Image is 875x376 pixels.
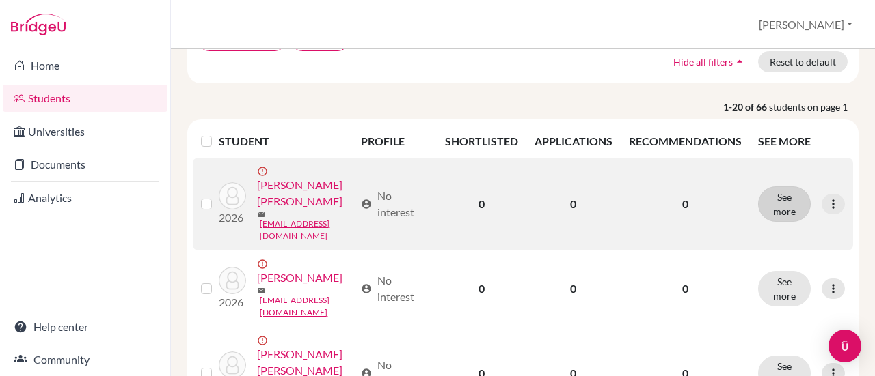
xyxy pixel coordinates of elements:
[257,166,271,177] span: error_outline
[829,330,861,362] div: Open Intercom Messenger
[3,52,167,79] a: Home
[11,14,66,35] img: Bridge-U
[526,125,621,158] th: APPLICATIONS
[629,280,742,297] p: 0
[673,56,733,68] span: Hide all filters
[3,346,167,373] a: Community
[437,158,526,250] td: 0
[750,125,853,158] th: SEE MORE
[769,100,859,114] span: students on page 1
[437,250,526,327] td: 0
[662,51,758,72] button: Hide all filtersarrow_drop_up
[353,125,437,158] th: PROFILE
[257,259,271,270] span: error_outline
[219,125,352,158] th: STUDENT
[621,125,750,158] th: RECOMMENDATIONS
[257,335,271,346] span: error_outline
[361,272,429,305] div: No interest
[361,199,372,209] span: account_circle
[361,283,372,294] span: account_circle
[723,100,769,114] strong: 1-20 of 66
[758,186,811,222] button: See more
[3,313,167,341] a: Help center
[361,188,429,220] div: No interest
[3,151,167,178] a: Documents
[733,55,746,68] i: arrow_drop_up
[753,12,859,38] button: [PERSON_NAME]
[3,118,167,145] a: Universities
[257,287,265,295] span: mail
[3,85,167,112] a: Students
[219,182,246,209] img: AGUDELO ACEVEDO, VALENTINA
[257,177,354,209] a: [PERSON_NAME] [PERSON_NAME]
[526,250,621,327] td: 0
[219,267,246,294] img: ARENAS GAVIRIA, ANTONIA
[758,51,848,72] button: Reset to default
[260,294,354,319] a: [EMAIL_ADDRESS][DOMAIN_NAME]
[437,125,526,158] th: SHORTLISTED
[260,218,354,242] a: [EMAIL_ADDRESS][DOMAIN_NAME]
[3,184,167,212] a: Analytics
[526,158,621,250] td: 0
[629,196,742,212] p: 0
[219,209,246,226] p: 2026
[257,210,265,218] span: mail
[219,294,246,310] p: 2026
[257,270,342,286] a: [PERSON_NAME]
[758,271,811,306] button: See more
